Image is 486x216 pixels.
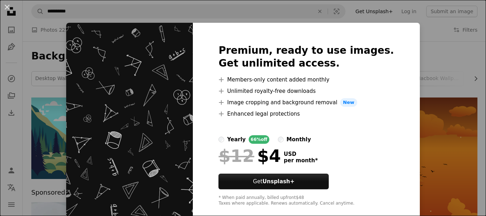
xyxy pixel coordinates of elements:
strong: Unsplash+ [263,178,295,185]
img: tab_domain_overview_orange.svg [19,41,25,47]
div: Domain Overview [27,42,64,47]
span: USD [284,151,318,157]
input: monthly [278,137,284,142]
div: Domain: [DOMAIN_NAME] [19,19,78,24]
div: * When paid annually, billed upfront $48 Taxes where applicable. Renews automatically. Cancel any... [218,195,394,206]
div: Keywords by Traffic [79,42,120,47]
div: monthly [286,135,311,144]
span: New [340,98,357,107]
img: logo_orange.svg [11,11,17,17]
div: 66% off [249,135,270,144]
li: Enhanced legal protections [218,110,394,118]
h2: Premium, ready to use images. Get unlimited access. [218,44,394,70]
button: GetUnsplash+ [218,174,329,189]
li: Members-only content added monthly [218,75,394,84]
div: v 4.0.25 [20,11,35,17]
div: yearly [227,135,245,144]
img: tab_keywords_by_traffic_grey.svg [71,41,76,47]
span: per month * [284,157,318,164]
span: $12 [218,147,254,165]
li: Unlimited royalty-free downloads [218,87,394,95]
img: website_grey.svg [11,19,17,24]
div: $4 [218,147,281,165]
li: Image cropping and background removal [218,98,394,107]
input: yearly66%off [218,137,224,142]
